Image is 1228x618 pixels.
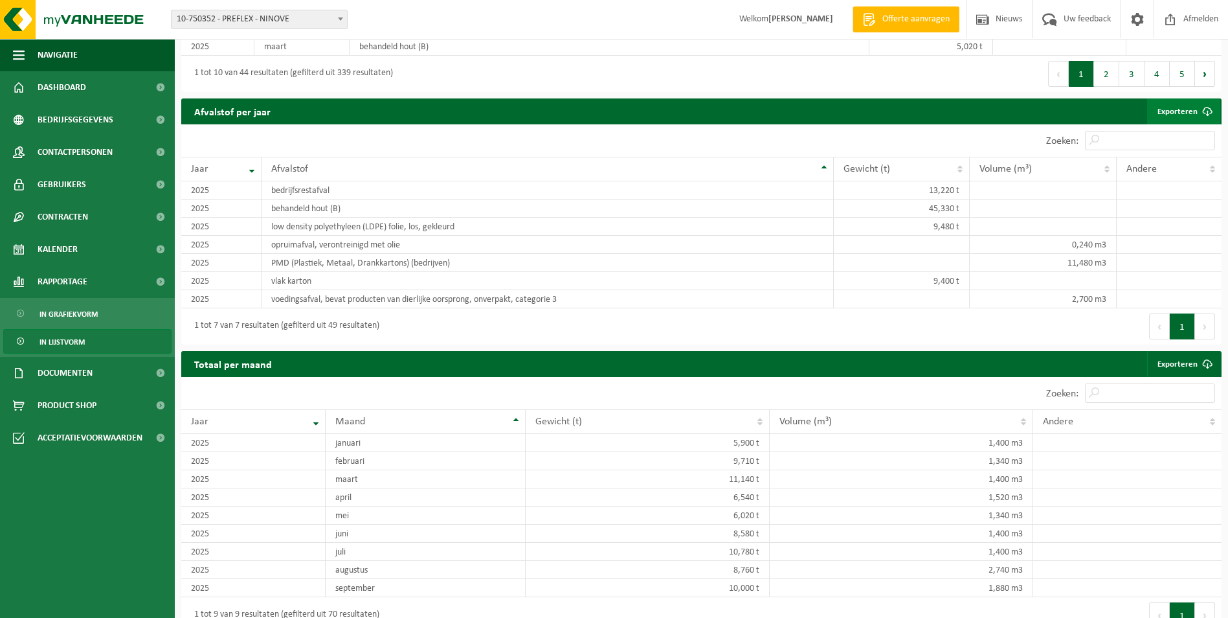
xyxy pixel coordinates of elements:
button: 3 [1119,61,1144,87]
td: 2025 [181,488,326,507]
td: opruimafval, verontreinigd met olie [262,236,834,254]
span: Documenten [38,357,93,389]
span: Contracten [38,201,88,233]
td: 8,760 t [526,561,770,579]
span: 10-750352 - PREFLEX - NINOVE [172,10,347,29]
span: Volume (m³) [979,164,1032,174]
td: 9,710 t [526,452,770,470]
span: Jaar [191,164,208,174]
span: Andere [1126,164,1157,174]
td: 10,000 t [526,579,770,597]
td: 1,400 m3 [770,434,1033,452]
span: Offerte aanvragen [879,13,953,26]
td: 2025 [181,272,262,290]
td: 13,220 t [834,181,970,200]
td: april [326,488,526,507]
span: Bedrijfsgegevens [38,104,113,136]
td: 2025 [181,254,262,272]
td: 11,480 m3 [970,254,1117,272]
td: 5,020 t [869,38,993,56]
button: Next [1195,314,1215,339]
td: 2025 [181,579,326,597]
button: 1 [1170,314,1195,339]
td: 2,700 m3 [970,290,1117,308]
a: Exporteren [1147,351,1220,377]
span: Andere [1043,417,1073,427]
div: 1 tot 10 van 44 resultaten (gefilterd uit 339 resultaten) [188,62,393,86]
td: 2025 [181,561,326,579]
td: september [326,579,526,597]
label: Zoeken: [1046,136,1078,146]
td: PMD (Plastiek, Metaal, Drankkartons) (bedrijven) [262,254,834,272]
td: 8,580 t [526,525,770,543]
td: 6,540 t [526,488,770,507]
td: mei [326,507,526,525]
td: 2025 [181,525,326,543]
span: Contactpersonen [38,136,113,168]
div: 1 tot 7 van 7 resultaten (gefilterd uit 49 resultaten) [188,315,379,338]
span: Gewicht (t) [535,417,582,427]
button: Next [1195,61,1215,87]
span: Volume (m³) [779,417,832,427]
td: 2025 [181,290,262,308]
span: 10-750352 - PREFLEX - NINOVE [171,10,348,29]
a: In lijstvorm [3,329,172,354]
td: low density polyethyleen (LDPE) folie, los, gekleurd [262,218,834,236]
strong: [PERSON_NAME] [768,14,833,24]
td: augustus [326,561,526,579]
span: Maand [335,417,365,427]
td: 2025 [181,470,326,488]
td: 6,020 t [526,507,770,525]
td: 1,340 m3 [770,452,1033,470]
td: 1,400 m3 [770,470,1033,488]
span: Acceptatievoorwaarden [38,422,142,454]
a: Exporteren [1147,98,1220,124]
button: Previous [1048,61,1069,87]
td: 2,740 m3 [770,561,1033,579]
td: 2025 [181,452,326,470]
span: Gewicht (t) [843,164,890,174]
td: behandeld hout (B) [262,200,834,218]
button: 5 [1170,61,1195,87]
h2: Afvalstof per jaar [181,98,284,124]
td: 1,340 m3 [770,507,1033,525]
span: Dashboard [38,71,86,104]
span: Jaar [191,417,208,427]
td: 5,900 t [526,434,770,452]
td: 2025 [181,507,326,525]
td: 1,520 m3 [770,488,1033,507]
button: 2 [1094,61,1119,87]
button: 4 [1144,61,1170,87]
td: behandeld hout (B) [350,38,869,56]
span: Gebruikers [38,168,86,201]
td: 11,140 t [526,470,770,488]
span: In grafiekvorm [39,302,98,326]
span: Navigatie [38,39,78,71]
span: Kalender [38,233,78,266]
button: 1 [1069,61,1094,87]
td: 1,400 m3 [770,525,1033,543]
td: voedingsafval, bevat producten van dierlijke oorsprong, onverpakt, categorie 3 [262,290,834,308]
button: Previous [1149,314,1170,339]
td: 1,400 m3 [770,543,1033,561]
td: 0,240 m3 [970,236,1117,254]
span: In lijstvorm [39,330,85,354]
td: februari [326,452,526,470]
td: 2025 [181,236,262,254]
td: januari [326,434,526,452]
td: maart [254,38,349,56]
td: 2025 [181,218,262,236]
td: 10,780 t [526,543,770,561]
span: Product Shop [38,389,96,422]
td: 2025 [181,38,254,56]
td: maart [326,470,526,488]
a: Offerte aanvragen [853,6,959,32]
h2: Totaal per maand [181,351,285,376]
label: Zoeken: [1046,389,1078,399]
td: 9,400 t [834,272,970,290]
span: Rapportage [38,266,87,298]
a: In grafiekvorm [3,301,172,326]
td: 1,880 m3 [770,579,1033,597]
td: 9,480 t [834,218,970,236]
td: juni [326,525,526,543]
